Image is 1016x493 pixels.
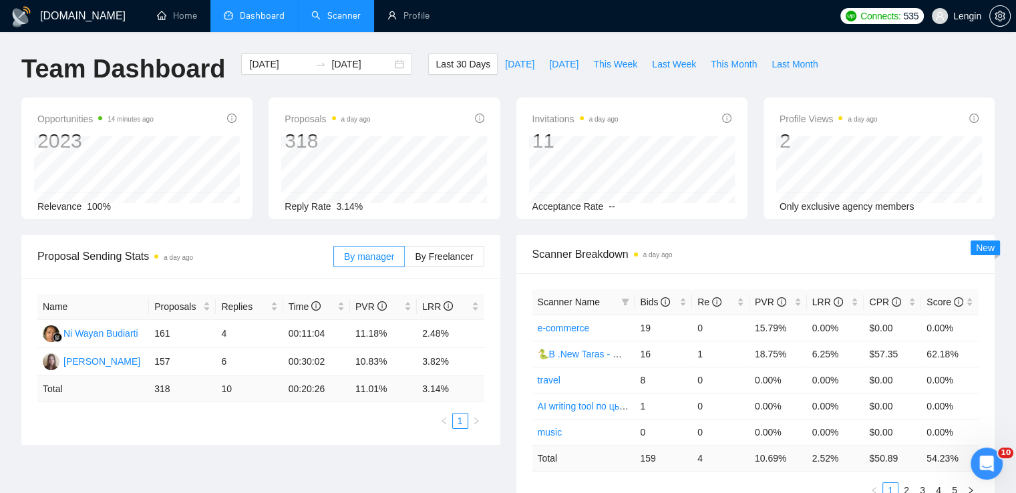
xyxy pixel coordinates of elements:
[468,413,484,429] li: Next Page
[926,297,963,307] span: Score
[417,376,484,402] td: 3.14 %
[350,376,417,402] td: 11.01 %
[468,413,484,429] button: right
[593,57,637,71] span: This Week
[216,348,283,376] td: 6
[417,320,484,348] td: 2.48%
[998,448,1013,458] span: 10
[37,248,333,265] span: Proposal Sending Stats
[341,116,371,123] time: a day ago
[532,111,619,127] span: Invitations
[621,298,629,306] span: filter
[224,11,233,20] span: dashboard
[436,413,452,429] button: left
[807,315,864,341] td: 0.00%
[635,393,692,419] td: 1
[63,326,138,341] div: Ni Wayan Budiarti
[635,445,692,471] td: 159
[428,53,498,75] button: Last 30 Days
[703,53,764,75] button: This Month
[812,297,843,307] span: LRR
[538,297,600,307] span: Scanner Name
[344,251,394,262] span: By manager
[892,297,901,307] span: info-circle
[692,341,749,367] td: 1
[221,299,267,314] span: Replies
[692,419,749,445] td: 0
[640,297,670,307] span: Bids
[21,53,225,85] h1: Team Dashboard
[149,348,216,376] td: 157
[864,341,921,367] td: $57.35
[542,53,586,75] button: [DATE]
[921,367,979,393] td: 0.00%
[921,393,979,419] td: 0.00%
[772,57,818,71] span: Last Month
[864,315,921,341] td: $0.00
[749,445,807,471] td: 10.69 %
[635,341,692,367] td: 16
[157,10,197,21] a: homeHome
[976,242,995,253] span: New
[549,57,578,71] span: [DATE]
[436,57,490,71] span: Last 30 Days
[807,445,864,471] td: 2.52 %
[53,333,62,342] img: gigradar-bm.png
[749,315,807,341] td: 15.79%
[661,297,670,307] span: info-circle
[989,11,1011,21] a: setting
[864,419,921,445] td: $0.00
[331,57,392,71] input: End date
[216,320,283,348] td: 4
[37,128,154,154] div: 2023
[969,114,979,123] span: info-circle
[645,53,703,75] button: Last Week
[87,201,111,212] span: 100%
[37,294,149,320] th: Name
[453,414,468,428] a: 1
[63,354,140,369] div: [PERSON_NAME]
[289,301,321,312] span: Time
[869,297,900,307] span: CPR
[635,419,692,445] td: 0
[444,301,453,311] span: info-circle
[283,320,350,348] td: 00:11:04
[864,445,921,471] td: $ 50.89
[711,57,757,71] span: This Month
[589,116,619,123] time: a day ago
[216,376,283,402] td: 10
[538,427,562,438] a: music
[692,367,749,393] td: 0
[755,297,786,307] span: PVR
[619,292,632,312] span: filter
[498,53,542,75] button: [DATE]
[11,6,32,27] img: logo
[311,301,321,311] span: info-circle
[749,393,807,419] td: 0.00%
[538,323,590,333] a: e-commerce
[860,9,900,23] span: Connects:
[532,201,604,212] span: Acceptance Rate
[355,301,387,312] span: PVR
[903,9,918,23] span: 535
[692,393,749,419] td: 0
[37,376,149,402] td: Total
[43,355,140,366] a: NB[PERSON_NAME]
[505,57,534,71] span: [DATE]
[422,301,453,312] span: LRR
[538,375,560,385] a: travel
[807,419,864,445] td: 0.00%
[452,413,468,429] li: 1
[921,419,979,445] td: 0.00%
[285,111,370,127] span: Proposals
[149,320,216,348] td: 161
[532,128,619,154] div: 11
[43,353,59,370] img: NB
[971,448,1003,480] iframe: Intercom live chat
[315,59,326,69] span: to
[807,367,864,393] td: 0.00%
[764,53,825,75] button: Last Month
[692,315,749,341] td: 0
[652,57,696,71] span: Last Week
[921,445,979,471] td: 54.23 %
